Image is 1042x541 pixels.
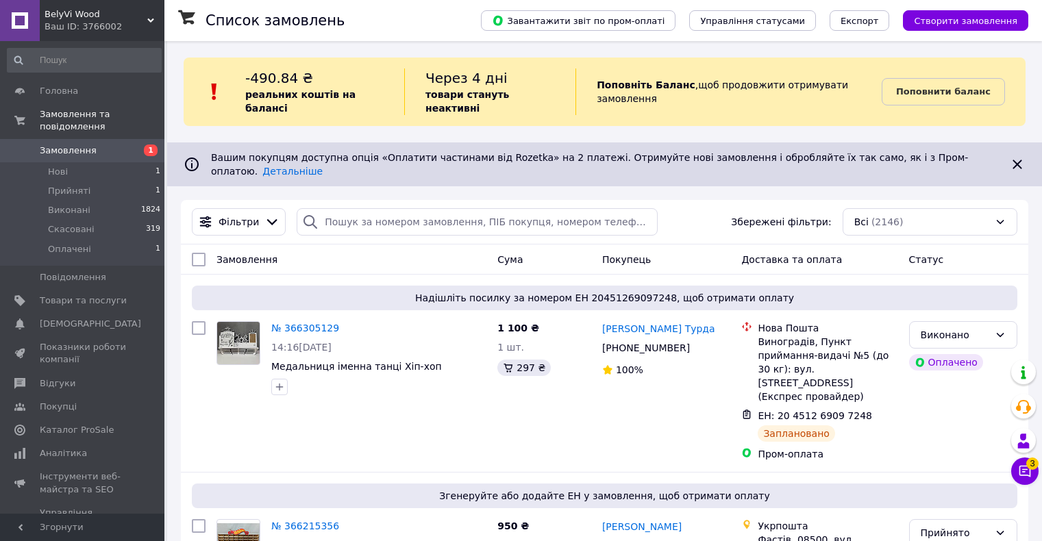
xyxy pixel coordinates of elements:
span: 1 [144,144,158,156]
div: Виконано [921,327,989,342]
div: Прийнято [921,525,989,540]
span: ЕН: 20 4512 6909 7248 [758,410,872,421]
span: 1 100 ₴ [497,323,539,334]
span: Інструменти веб-майстра та SEO [40,470,127,495]
span: 1 шт. [497,342,524,353]
b: реальних коштів на балансі [245,89,356,114]
span: Доставка та оплата [741,254,842,265]
span: Замовлення та повідомлення [40,108,164,133]
span: Виконані [48,204,90,216]
button: Експорт [830,10,890,31]
span: 1 [156,243,160,255]
span: Нові [48,166,68,178]
span: [DEMOGRAPHIC_DATA] [40,318,141,330]
a: Детальніше [262,166,323,177]
a: Фото товару [216,321,260,365]
input: Пошук [7,48,162,73]
span: Замовлення [40,144,97,157]
span: (2146) [871,216,904,227]
span: Cума [497,254,523,265]
div: , щоб продовжити отримувати замовлення [575,68,882,115]
div: Виноградів, Пункт приймання-видачі №5 (до 30 кг): вул. [STREET_ADDRESS] (Експрес провайдер) [758,335,897,403]
span: Замовлення [216,254,277,265]
span: Товари та послуги [40,294,127,307]
span: Показники роботи компанії [40,341,127,366]
a: [PERSON_NAME] Турда [602,322,715,336]
span: 1824 [141,204,160,216]
span: Оплачені [48,243,91,255]
b: товари стануть неактивні [425,89,509,114]
div: 297 ₴ [497,360,551,376]
a: № 366215356 [271,520,339,531]
div: Пром-оплата [758,447,897,461]
span: Повідомлення [40,271,106,284]
span: 3 [1026,457,1039,470]
a: № 366305129 [271,323,339,334]
a: Поповнити баланс [882,78,1005,105]
span: Покупець [602,254,651,265]
span: Аналітика [40,447,87,460]
span: 14:16[DATE] [271,342,332,353]
a: [PERSON_NAME] [602,520,682,533]
div: Заплановано [758,425,835,442]
h1: Список замовлень [206,12,345,29]
div: Укрпошта [758,519,897,533]
a: Створити замовлення [889,14,1028,25]
img: :exclamation: [204,81,225,102]
div: Оплачено [909,354,983,370]
b: Поповніть Баланс [597,79,695,90]
span: Скасовані [48,223,95,236]
span: Статус [909,254,944,265]
b: Поповнити баланс [896,86,991,97]
span: 1 [156,166,160,178]
span: -490.84 ₴ [245,70,313,86]
span: Управління статусами [700,16,805,26]
img: Фото товару [217,322,260,364]
span: Покупці [40,401,77,413]
span: Згенеруйте або додайте ЕН у замовлення, щоб отримати оплату [197,489,1012,503]
div: Ваш ID: 3766002 [45,21,164,33]
span: BelyVi Wood [45,8,147,21]
span: Вашим покупцям доступна опція «Оплатити частинами від Rozetka» на 2 платежі. Отримуйте нові замов... [211,152,968,177]
a: Медальниця іменна танці Хіп-хоп [271,361,442,372]
span: Всі [854,215,869,229]
span: Каталог ProSale [40,424,114,436]
span: Збережені фільтри: [731,215,831,229]
span: 1 [156,185,160,197]
button: Завантажити звіт по пром-оплаті [481,10,675,31]
span: Фільтри [219,215,259,229]
button: Управління статусами [689,10,816,31]
span: Надішліть посилку за номером ЕН 20451269097248, щоб отримати оплату [197,291,1012,305]
span: Експорт [841,16,879,26]
span: Прийняті [48,185,90,197]
span: 319 [146,223,160,236]
div: Нова Пошта [758,321,897,335]
button: Чат з покупцем3 [1011,457,1039,485]
span: 950 ₴ [497,520,529,531]
div: [PHONE_NUMBER] [599,338,693,357]
span: 100% [616,364,643,375]
span: Завантажити звіт по пром-оплаті [492,14,665,27]
button: Створити замовлення [903,10,1028,31]
span: Управління сайтом [40,507,127,531]
span: Відгуки [40,377,75,390]
input: Пошук за номером замовлення, ПІБ покупця, номером телефону, Email, номером накладної [297,208,658,236]
span: Головна [40,85,78,97]
span: Через 4 дні [425,70,508,86]
span: Створити замовлення [914,16,1017,26]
